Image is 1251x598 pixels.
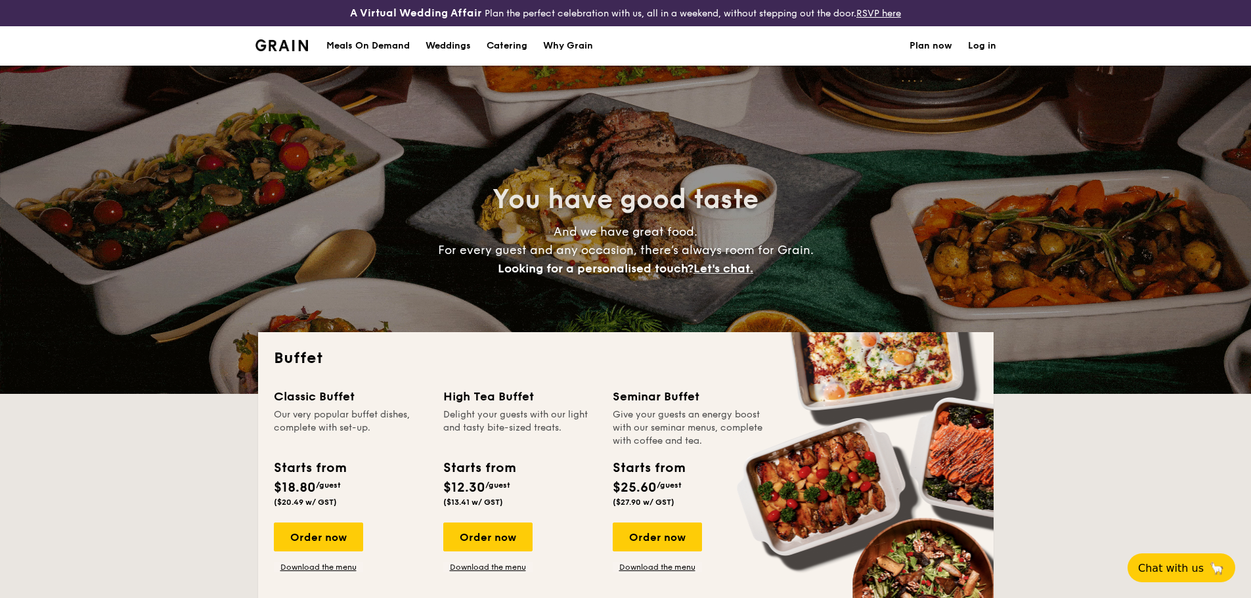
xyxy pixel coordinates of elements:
[443,562,533,572] a: Download the menu
[248,5,1004,21] div: Plan the perfect celebration with us, all in a weekend, without stepping out the door.
[274,523,363,551] div: Order now
[443,408,597,448] div: Delight your guests with our light and tasty bite-sized treats.
[255,39,309,51] img: Grain
[274,387,428,406] div: Classic Buffet
[274,562,363,572] a: Download the menu
[274,458,345,478] div: Starts from
[498,261,693,276] span: Looking for a personalised touch?
[1138,562,1204,574] span: Chat with us
[693,261,753,276] span: Let's chat.
[443,523,533,551] div: Order now
[443,387,597,406] div: High Tea Buffet
[613,562,702,572] a: Download the menu
[274,408,428,448] div: Our very popular buffet dishes, complete with set-up.
[479,26,535,66] a: Catering
[426,26,471,66] div: Weddings
[485,481,510,490] span: /guest
[613,523,702,551] div: Order now
[350,5,482,21] h4: A Virtual Wedding Affair
[613,387,766,406] div: Seminar Buffet
[255,39,309,51] a: Logotype
[274,498,337,507] span: ($20.49 w/ GST)
[613,498,674,507] span: ($27.90 w/ GST)
[968,26,996,66] a: Log in
[443,498,503,507] span: ($13.41 w/ GST)
[657,481,682,490] span: /guest
[443,458,515,478] div: Starts from
[1128,553,1235,582] button: Chat with us🦙
[613,480,657,496] span: $25.60
[613,408,766,448] div: Give your guests an energy boost with our seminar menus, complete with coffee and tea.
[910,26,952,66] a: Plan now
[613,458,684,478] div: Starts from
[1209,561,1225,576] span: 🦙
[856,8,901,19] a: RSVP here
[318,26,418,66] a: Meals On Demand
[274,480,316,496] span: $18.80
[443,480,485,496] span: $12.30
[438,224,814,276] span: And we have great food. For every guest and any occasion, there’s always room for Grain.
[316,481,341,490] span: /guest
[543,26,593,66] div: Why Grain
[326,26,410,66] div: Meals On Demand
[535,26,601,66] a: Why Grain
[418,26,479,66] a: Weddings
[274,348,978,369] h2: Buffet
[493,184,758,215] span: You have good taste
[487,26,527,66] h1: Catering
